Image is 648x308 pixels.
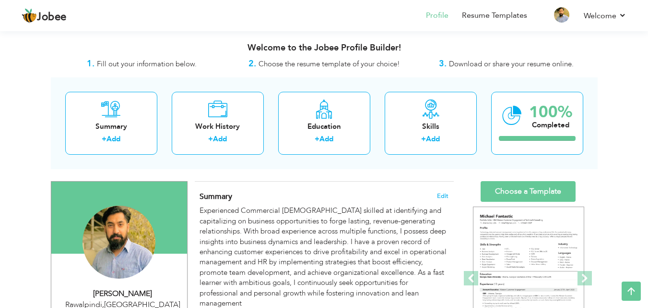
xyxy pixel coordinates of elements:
[259,59,400,69] span: Choose the resume template of your choice!
[213,134,227,144] a: Add
[22,8,37,24] img: jobee.io
[200,192,448,201] h4: Adding a summary is a quick and easy way to highlight your experience and interests.
[392,122,469,132] div: Skills
[22,8,67,24] a: Jobee
[286,122,363,132] div: Education
[59,288,187,299] div: [PERSON_NAME]
[87,58,94,70] strong: 1.
[248,58,256,70] strong: 2.
[200,191,232,202] span: Summary
[73,122,150,132] div: Summary
[37,12,67,23] span: Jobee
[426,10,448,21] a: Profile
[106,134,120,144] a: Add
[529,104,572,120] div: 100%
[554,7,569,23] img: Profile Img
[449,59,574,69] span: Download or share your resume online.
[102,134,106,144] label: +
[319,134,333,144] a: Add
[426,134,440,144] a: Add
[315,134,319,144] label: +
[208,134,213,144] label: +
[584,10,626,22] a: Welcome
[439,58,447,70] strong: 3.
[82,206,155,279] img: Muhammad Arslan
[179,122,256,132] div: Work History
[51,43,598,53] h3: Welcome to the Jobee Profile Builder!
[97,59,197,69] span: Fill out your information below.
[529,120,572,130] div: Completed
[481,181,576,202] a: Choose a Template
[462,10,527,21] a: Resume Templates
[421,134,426,144] label: +
[437,193,448,199] span: Edit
